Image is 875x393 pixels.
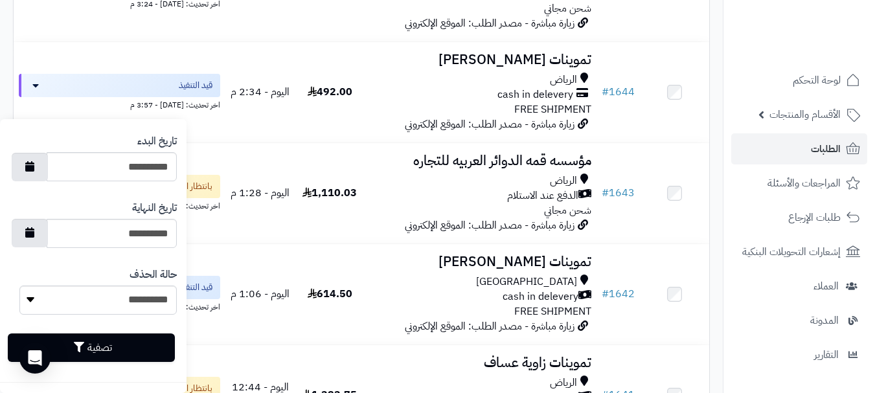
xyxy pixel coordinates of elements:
[19,342,51,374] div: Open Intercom Messenger
[179,79,212,92] span: قيد التنفيذ
[370,52,591,67] h3: تموينات [PERSON_NAME]
[514,304,591,319] span: FREE SHIPMENT
[731,305,867,336] a: المدونة
[602,84,609,100] span: #
[550,376,577,390] span: الرياض
[231,286,290,302] span: اليوم - 1:06 م
[405,218,574,233] span: زيارة مباشرة - مصدر الطلب: الموقع الإلكتروني
[731,168,867,199] a: المراجعات والأسئلة
[602,286,635,302] a: #1642
[731,339,867,370] a: التقارير
[602,84,635,100] a: #1644
[731,202,867,233] a: طلبات الإرجاع
[137,134,177,149] label: تاريخ البدء
[742,243,841,261] span: إشعارات التحويلات البنكية
[370,153,591,168] h3: مؤسسه قمه الدوائر العربيه للتجاره
[731,65,867,96] a: لوحة التحكم
[769,106,841,124] span: الأقسام والمنتجات
[731,133,867,164] a: الطلبات
[731,271,867,302] a: العملاء
[308,286,352,302] span: 614.50
[302,185,357,201] span: 1,110.03
[544,1,591,16] span: شحن مجاني
[308,84,352,100] span: 492.00
[476,275,577,289] span: [GEOGRAPHIC_DATA]
[788,208,841,227] span: طلبات الإرجاع
[767,174,841,192] span: المراجعات والأسئلة
[231,185,290,201] span: اليوم - 1:28 م
[811,140,841,158] span: الطلبات
[507,188,578,203] span: الدفع عند الاستلام
[179,281,212,294] span: قيد التنفيذ
[602,286,609,302] span: #
[810,311,839,330] span: المدونة
[602,185,609,201] span: #
[787,36,863,63] img: logo-2.png
[370,254,591,269] h3: تموينات [PERSON_NAME]
[8,333,175,362] button: تصفية
[130,267,177,282] label: حالة الحذف
[793,71,841,89] span: لوحة التحكم
[550,73,577,87] span: الرياض
[405,319,574,334] span: زيارة مباشرة - مصدر الطلب: الموقع الإلكتروني
[370,355,591,370] h3: تموينات زاوية عساف
[814,346,839,364] span: التقارير
[813,277,839,295] span: العملاء
[132,201,177,216] label: تاريخ النهاية
[550,174,577,188] span: الرياض
[19,97,220,111] div: اخر تحديث: [DATE] - 3:57 م
[602,185,635,201] a: #1643
[405,16,574,31] span: زيارة مباشرة - مصدر الطلب: الموقع الإلكتروني
[514,102,591,117] span: FREE SHIPMENT
[231,84,290,100] span: اليوم - 2:34 م
[503,289,578,304] span: cash in delevery
[497,87,573,102] span: cash in delevery
[405,117,574,132] span: زيارة مباشرة - مصدر الطلب: الموقع الإلكتروني
[731,236,867,267] a: إشعارات التحويلات البنكية
[544,203,591,218] span: شحن مجاني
